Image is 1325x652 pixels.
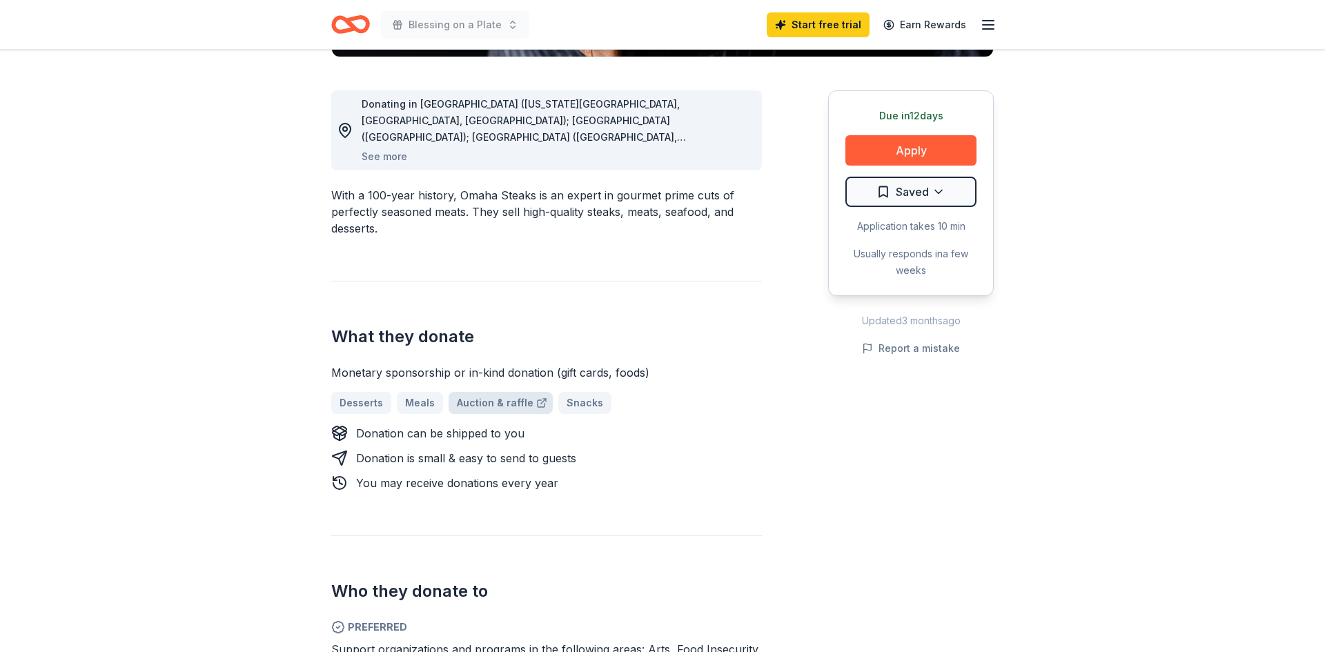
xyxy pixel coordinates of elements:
[331,392,391,414] a: Desserts
[845,135,976,166] button: Apply
[362,148,407,165] button: See more
[331,187,762,237] div: With a 100-year history, Omaha Steaks is an expert in gourmet prime cuts of perfectly seasoned me...
[875,12,974,37] a: Earn Rewards
[331,580,762,602] h2: Who they donate to
[449,392,553,414] a: Auction & raffle
[331,8,370,41] a: Home
[397,392,443,414] a: Meals
[331,619,762,635] span: Preferred
[845,108,976,124] div: Due in 12 days
[356,425,524,442] div: Donation can be shipped to you
[845,218,976,235] div: Application takes 10 min
[828,313,994,329] div: Updated 3 months ago
[767,12,870,37] a: Start free trial
[862,340,960,357] button: Report a mistake
[362,98,686,408] span: Donating in [GEOGRAPHIC_DATA] ([US_STATE][GEOGRAPHIC_DATA], [GEOGRAPHIC_DATA], [GEOGRAPHIC_DATA])...
[409,17,502,33] span: Blessing on a Plate
[331,326,762,348] h2: What they donate
[558,392,611,414] a: Snacks
[356,475,558,491] div: You may receive donations every year
[331,364,762,381] div: Monetary sponsorship or in-kind donation (gift cards, foods)
[356,450,576,466] div: Donation is small & easy to send to guests
[845,177,976,207] button: Saved
[896,183,929,201] span: Saved
[381,11,529,39] button: Blessing on a Plate
[845,246,976,279] div: Usually responds in a few weeks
